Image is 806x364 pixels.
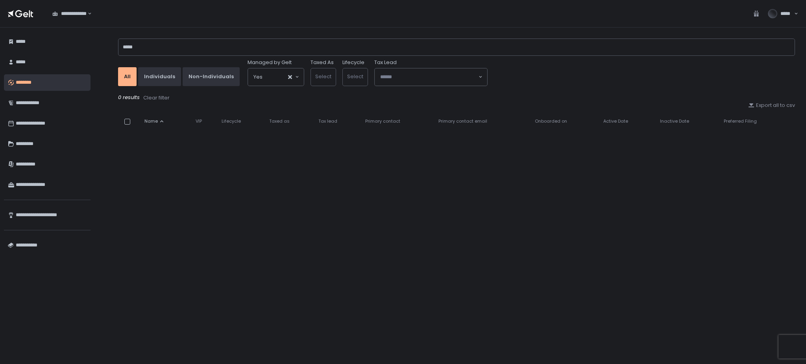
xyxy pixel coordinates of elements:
[143,94,170,102] button: Clear filter
[183,67,240,86] button: Non-Individuals
[365,118,400,124] span: Primary contact
[603,118,628,124] span: Active Date
[248,68,304,86] div: Search for option
[380,73,478,81] input: Search for option
[748,102,795,109] button: Export all to csv
[47,6,92,22] div: Search for option
[269,118,290,124] span: Taxed as
[118,94,795,102] div: 0 results
[660,118,689,124] span: Inactive Date
[374,59,397,66] span: Tax Lead
[196,118,202,124] span: VIP
[342,59,364,66] label: Lifecycle
[288,75,292,79] button: Clear Selected
[375,68,487,86] div: Search for option
[222,118,241,124] span: Lifecycle
[253,73,263,81] span: Yes
[724,118,757,124] span: Preferred Filing
[318,118,337,124] span: Tax lead
[144,73,175,80] div: Individuals
[189,73,234,80] div: Non-Individuals
[263,73,287,81] input: Search for option
[138,67,181,86] button: Individuals
[311,59,334,66] label: Taxed As
[347,73,363,80] span: Select
[438,118,487,124] span: Primary contact email
[144,118,158,124] span: Name
[118,67,137,86] button: All
[124,73,131,80] div: All
[315,73,331,80] span: Select
[248,59,292,66] span: Managed by Gelt
[535,118,567,124] span: Onboarded on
